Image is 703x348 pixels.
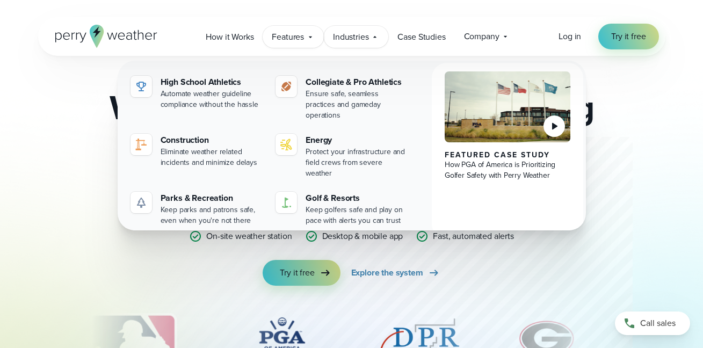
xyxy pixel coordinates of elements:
img: noun-crane-7630938-1@2x.svg [135,138,148,151]
a: Try it free [263,260,340,286]
a: PGA of America, Frisco Campus Featured Case Study How PGA of America is Prioritizing Golfer Safet... [432,63,584,239]
div: Collegiate & Pro Athletics [306,76,408,89]
span: Explore the system [351,266,423,279]
a: Case Studies [388,26,454,48]
a: Log in [559,30,581,43]
img: parks-icon-grey.svg [135,196,148,209]
div: Ensure safe, seamless practices and gameday operations [306,89,408,121]
img: proathletics-icon@2x-1.svg [280,80,293,93]
div: Golf & Resorts [306,192,408,205]
span: Company [464,30,499,43]
span: Try it free [280,266,314,279]
span: Log in [559,30,581,42]
div: How PGA of America is Prioritizing Golfer Safety with Perry Weather [445,160,571,181]
a: Parks & Recreation Keep parks and patrons safe, even when you're not there [126,187,267,230]
div: Keep golfers safe and play on pace with alerts you can trust [306,205,408,226]
a: Construction Eliminate weather related incidents and minimize delays [126,129,267,172]
div: Eliminate weather related incidents and minimize delays [161,147,263,168]
p: Desktop & mobile app [322,230,403,243]
a: Energy Protect your infrastructure and field crews from severe weather [271,129,412,183]
a: Explore the system [351,260,440,286]
div: Keep parks and patrons safe, even when you're not there [161,205,263,226]
a: Golf & Resorts Keep golfers safe and play on pace with alerts you can trust [271,187,412,230]
img: PGA of America, Frisco Campus [445,71,571,142]
span: Try it free [611,30,646,43]
div: Parks & Recreation [161,192,263,205]
a: High School Athletics Automate weather guideline compliance without the hassle [126,71,267,114]
div: Energy [306,134,408,147]
img: golf-iconV2.svg [280,196,293,209]
img: energy-icon@2x-1.svg [280,138,293,151]
div: Featured Case Study [445,151,571,160]
span: How it Works [206,31,253,44]
a: Try it free [598,24,658,49]
p: Fast, automated alerts [433,230,513,243]
div: Automate weather guideline compliance without the hassle [161,89,263,110]
span: Case Studies [397,31,445,44]
div: Construction [161,134,263,147]
h2: Weather Monitoring and Alerting System [92,90,612,159]
span: Call sales [640,317,676,330]
div: High School Athletics [161,76,263,89]
img: highschool-icon.svg [135,80,148,93]
a: Call sales [615,311,690,335]
a: Collegiate & Pro Athletics Ensure safe, seamless practices and gameday operations [271,71,412,125]
a: How it Works [197,26,263,48]
div: Protect your infrastructure and field crews from severe weather [306,147,408,179]
span: Features [272,31,304,44]
span: Industries [333,31,368,44]
p: On-site weather station [206,230,292,243]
